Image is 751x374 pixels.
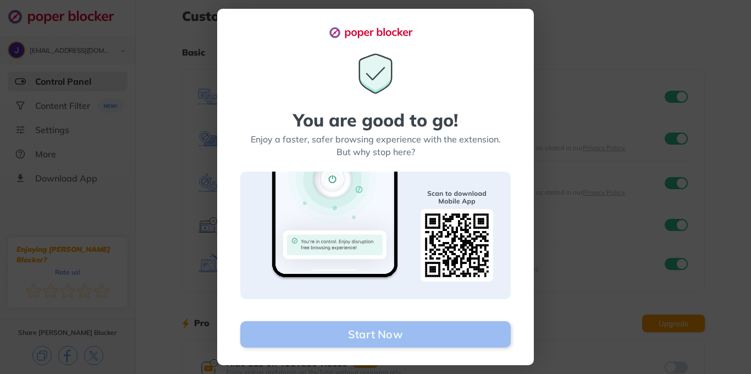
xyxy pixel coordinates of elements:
[354,52,397,96] img: You are good to go icon
[293,111,458,129] div: You are good to go!
[336,146,415,158] div: But why stop here?
[240,172,511,299] img: Scan to download banner
[251,133,501,146] div: Enjoy a faster, safer browsing experience with the extension.
[329,26,422,38] img: logo
[240,321,511,348] button: Start Now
